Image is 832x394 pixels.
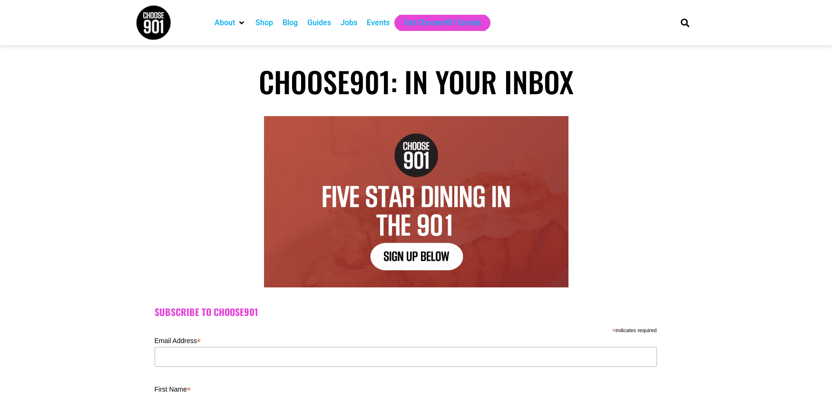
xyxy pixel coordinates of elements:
h1: Choose901: In Your Inbox [136,64,697,98]
nav: Main nav [210,15,665,31]
a: Shop [255,17,273,29]
label: Email Address [155,334,657,345]
img: Text graphic with "Choose 901" logo. Reads: "7 Things to Do in Memphis This Week. Sign Up Below."... [264,116,568,287]
div: Search [677,15,693,30]
div: indicates required [155,325,657,334]
h2: Subscribe to Choose901 [155,306,678,318]
a: Events [367,17,390,29]
div: About [210,15,251,31]
label: First Name [155,383,657,394]
a: Blog [283,17,298,29]
a: Jobs [341,17,357,29]
a: Guides [307,17,331,29]
a: Get Choose901 Emails [404,17,481,29]
a: About [215,17,235,29]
